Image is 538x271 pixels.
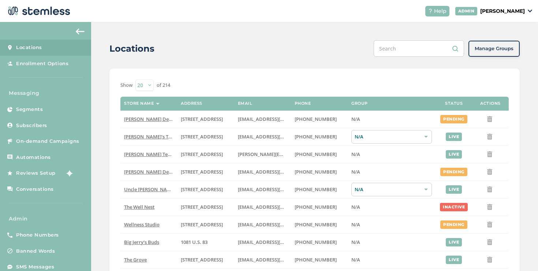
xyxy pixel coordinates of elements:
[295,151,337,157] span: [PHONE_NUMBER]
[238,151,355,157] span: [PERSON_NAME][EMAIL_ADDRESS][DOMAIN_NAME]
[238,116,287,122] label: arman91488@gmail.com
[181,256,223,263] span: [STREET_ADDRESS]
[351,257,432,263] label: N/A
[16,231,59,239] span: Phone Numbers
[181,186,230,193] label: 209 King Circle
[295,116,337,122] span: [PHONE_NUMBER]
[238,169,287,175] label: arman91488@gmail.com
[181,133,223,140] span: [STREET_ADDRESS]
[124,186,173,193] label: Uncle Herb’s King Circle
[124,116,182,122] span: [PERSON_NAME] Delivery
[181,239,208,245] span: 1081 U.S. 83
[157,82,170,89] label: of 214
[445,101,463,106] label: Status
[124,239,173,245] label: Big Jerry's Buds
[16,60,68,67] span: Enrollment Options
[238,256,318,263] span: [EMAIL_ADDRESS][DOMAIN_NAME]
[16,106,43,113] span: Segments
[295,222,344,228] label: (269) 929-8463
[238,239,287,245] label: info@bigjerrysbuds.com
[6,4,70,18] img: logo-dark-0685b13c.svg
[124,151,184,157] span: [PERSON_NAME] Test store
[428,9,433,13] img: icon-help-white-03924b79.svg
[181,257,230,263] label: 8155 Center Street
[295,151,344,157] label: (503) 332-4545
[351,130,432,144] div: N/A
[238,133,318,140] span: [EMAIL_ADDRESS][DOMAIN_NAME]
[295,186,344,193] label: (907) 330-7833
[351,169,432,175] label: N/A
[374,40,464,57] input: Search
[440,220,467,229] div: pending
[124,186,203,193] span: Uncle [PERSON_NAME]’s King Circle
[124,256,147,263] span: The Grove
[238,168,318,175] span: [EMAIL_ADDRESS][DOMAIN_NAME]
[351,222,432,228] label: N/A
[181,134,230,140] label: 123 East Main Street
[124,134,173,140] label: Brian's Test Store
[472,97,509,111] th: Actions
[295,239,344,245] label: (580) 539-1118
[181,222,230,228] label: 123 Main Street
[480,7,525,15] p: [PERSON_NAME]
[295,186,337,193] span: [PHONE_NUMBER]
[351,239,432,245] label: N/A
[124,168,185,175] span: [PERSON_NAME] Delivery 4
[181,221,223,228] span: [STREET_ADDRESS]
[295,168,337,175] span: [PHONE_NUMBER]
[501,236,538,271] iframe: Chat Widget
[295,256,337,263] span: [PHONE_NUMBER]
[124,204,154,210] span: The Well Nest
[238,151,287,157] label: swapnil@stemless.co
[446,256,462,264] div: live
[295,133,337,140] span: [PHONE_NUMBER]
[468,41,520,57] button: Manage Groups
[238,204,318,210] span: [EMAIL_ADDRESS][DOMAIN_NAME]
[238,239,318,245] span: [EMAIL_ADDRESS][DOMAIN_NAME]
[295,204,344,210] label: (269) 929-8463
[16,154,51,161] span: Automations
[238,134,287,140] label: brianashen@gmail.com
[181,239,230,245] label: 1081 U.S. 83
[120,82,132,89] label: Show
[16,122,47,129] span: Subscribers
[109,42,154,55] h2: Locations
[295,134,344,140] label: (503) 804-9208
[238,116,318,122] span: [EMAIL_ADDRESS][DOMAIN_NAME]
[124,204,173,210] label: The Well Nest
[446,185,462,194] div: live
[124,151,173,157] label: Swapnil Test store
[124,222,173,228] label: Wellness Studio
[351,183,432,196] div: N/A
[124,133,188,140] span: [PERSON_NAME]'s Test Store
[156,103,160,105] img: icon-sort-1e1d7615.svg
[124,239,159,245] span: Big Jerry's Buds
[124,116,173,122] label: Hazel Delivery
[238,204,287,210] label: vmrobins@gmail.com
[181,151,230,157] label: 5241 Center Boulevard
[124,257,173,263] label: The Grove
[295,221,337,228] span: [PHONE_NUMBER]
[351,116,432,122] label: N/A
[238,186,287,193] label: christian@uncleherbsak.com
[16,170,56,177] span: Reviews Setup
[181,204,230,210] label: 1005 4th Avenue
[16,248,55,255] span: Banned Words
[181,116,230,122] label: 17523 Ventura Boulevard
[16,44,42,51] span: Locations
[16,138,79,145] span: On-demand Campaigns
[124,101,154,106] label: Store name
[295,239,337,245] span: [PHONE_NUMBER]
[238,101,253,106] label: Email
[181,116,223,122] span: [STREET_ADDRESS]
[440,203,468,211] div: inactive
[446,150,462,159] div: live
[61,166,76,181] img: glitter-stars-b7820f95.gif
[238,221,318,228] span: [EMAIL_ADDRESS][DOMAIN_NAME]
[181,169,230,175] label: 17523 Ventura Boulevard
[295,204,337,210] span: [PHONE_NUMBER]
[440,115,467,123] div: pending
[295,101,311,106] label: Phone
[238,257,287,263] label: dexter@thegroveca.com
